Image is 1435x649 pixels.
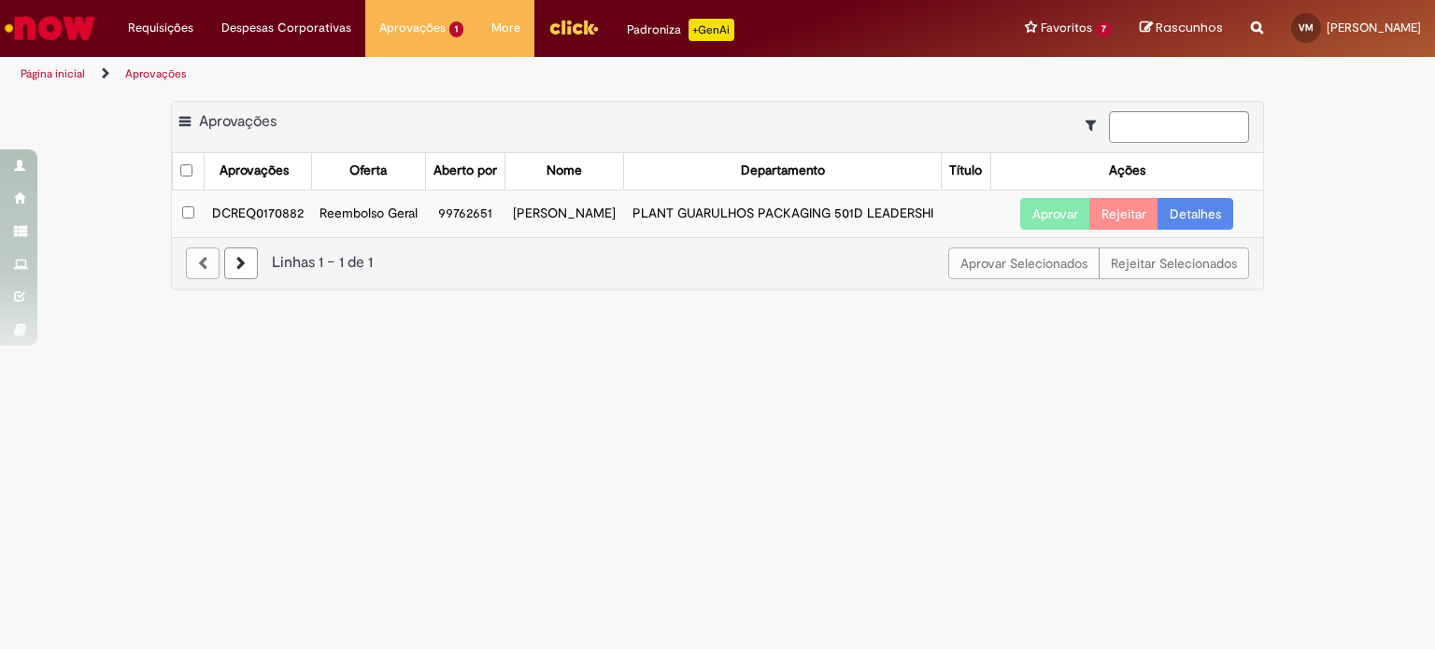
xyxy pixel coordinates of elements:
a: Aprovações [125,66,187,81]
span: 7 [1096,21,1112,37]
span: Requisições [128,19,193,37]
p: +GenAi [689,19,734,41]
td: Reembolso Geral [311,190,425,237]
a: Detalhes [1158,198,1233,230]
img: ServiceNow [2,9,98,47]
span: Aprovações [199,112,277,131]
div: Departamento [741,162,825,180]
th: Aprovações [205,153,312,190]
button: Rejeitar [1089,198,1158,230]
div: Título [949,162,982,180]
td: DCREQ0170882 [205,190,312,237]
span: Despesas Corporativas [221,19,351,37]
span: VM [1299,21,1314,34]
span: More [491,19,520,37]
div: Aberto por [433,162,497,180]
button: Aprovar [1020,198,1090,230]
td: 99762651 [425,190,505,237]
div: Aprovações [220,162,289,180]
i: Mostrar filtros para: Suas Solicitações [1086,119,1105,132]
td: PLANT GUARULHOS PACKAGING 501D LEADERSHI [624,190,942,237]
img: click_logo_yellow_360x200.png [548,13,599,41]
div: Linhas 1 − 1 de 1 [186,252,1249,274]
ul: Trilhas de página [14,57,943,92]
a: Página inicial [21,66,85,81]
span: Aprovações [379,19,446,37]
span: [PERSON_NAME] [1327,20,1421,35]
div: Padroniza [627,19,734,41]
div: Ações [1109,162,1145,180]
a: Rascunhos [1140,20,1223,37]
div: Nome [547,162,582,180]
td: [PERSON_NAME] [505,190,624,237]
span: Favoritos [1041,19,1092,37]
span: Rascunhos [1156,19,1223,36]
div: Oferta [349,162,387,180]
span: 1 [449,21,463,37]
